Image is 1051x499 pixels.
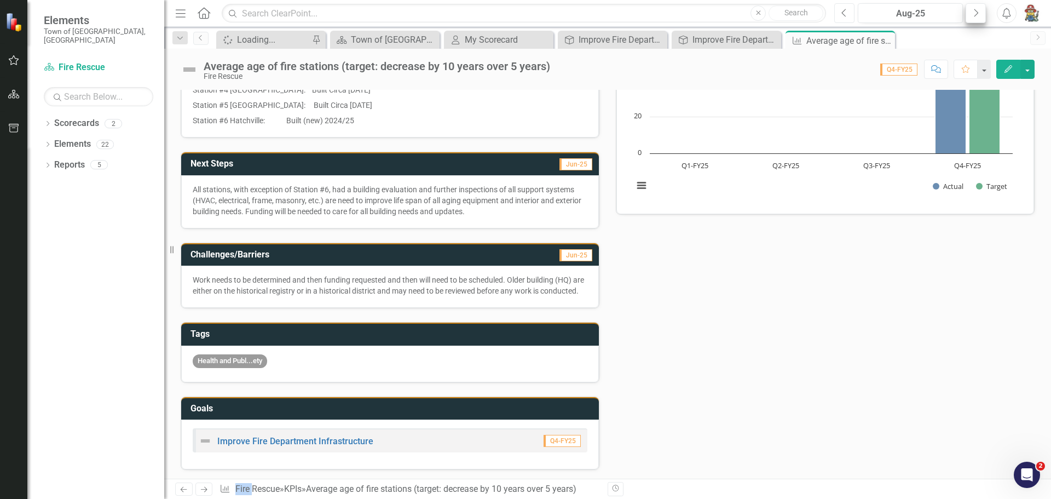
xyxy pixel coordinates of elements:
span: Elements [44,14,153,27]
span: Q4-FY25 [544,435,581,447]
text: 0 [638,147,642,157]
a: Improve Fire Department Infrastructure [217,436,373,446]
text: 20 [634,111,642,121]
img: Timothy Smith [1022,3,1042,23]
a: Improve Fire Department Infrastructure [674,33,778,47]
div: Average age of fire stations (target: decrease by 10 years over 5 years) [306,484,576,494]
span: Search [784,8,808,17]
p: Work needs to be determined and then funding requested and then will need to be scheduled. Older ... [193,274,587,296]
button: View chart menu, Chart [634,178,649,193]
h3: Next Steps [190,159,415,169]
a: Improve Fire Department Infrastructure [561,33,665,47]
input: Search ClearPoint... [222,4,826,23]
h3: Challenges/Barriers [190,250,472,260]
div: Loading... [237,33,309,47]
svg: Interactive chart [628,38,1018,203]
iframe: Intercom live chat [1014,462,1040,488]
g: Actual, bar series 1 of 2 with 4 bars. [695,49,966,154]
span: Jun-25 [559,158,592,170]
p: Station #5 [GEOGRAPHIC_DATA]: Built Circa [DATE] [193,97,587,113]
div: 22 [96,140,114,149]
path: Q4-FY25, 57.4. Actual. [935,49,966,154]
p: All stations, with exception of Station #6, had a building evaluation and further inspections of ... [193,184,587,217]
a: Elements [54,138,91,151]
a: KPIs [284,484,302,494]
img: ClearPoint Strategy [5,13,25,32]
a: Scorecards [54,117,99,130]
span: Health and Publ...ety [193,354,267,368]
div: Aug-25 [862,7,959,20]
div: Chart. Highcharts interactive chart. [628,38,1023,203]
button: Aug-25 [858,3,963,23]
p: Station #6 Hatchville: Built (new) 2024/25 [193,113,587,126]
h3: Tags [190,329,593,339]
div: Fire Rescue [204,72,550,81]
a: Town of [GEOGRAPHIC_DATA] Page [333,33,437,47]
a: Fire Rescue [235,484,280,494]
span: Jun-25 [559,249,592,261]
div: » » [220,483,599,496]
a: Fire Rescue [44,61,153,74]
text: Q3-FY25 [863,160,890,170]
div: Improve Fire Department Infrastructure [579,33,665,47]
text: Q4-FY25 [954,160,981,170]
text: Q2-FY25 [772,160,799,170]
small: Town of [GEOGRAPHIC_DATA], [GEOGRAPHIC_DATA] [44,27,153,45]
path: Q4-FY25, 50. Target. [969,62,1000,154]
button: Show Target [976,181,1008,191]
div: 5 [90,160,108,170]
img: Not Defined [181,61,198,78]
g: Target, bar series 2 of 2 with 4 bars. [695,62,1000,154]
button: Search [769,5,823,21]
a: Loading... [219,33,309,47]
button: Show Actual [933,181,963,191]
p: Station #4 [GEOGRAPHIC_DATA]: Built Circa [DATE] [193,82,587,97]
text: Q1-FY25 [682,160,708,170]
span: Q4-FY25 [880,64,917,76]
div: Average age of fire stations (target: decrease by 10 years over 5 years) [204,60,550,72]
img: Not Defined [199,434,212,448]
div: My Scorecard [465,33,551,47]
div: Average age of fire stations (target: decrease by 10 years over 5 years) [806,34,892,48]
div: Town of [GEOGRAPHIC_DATA] Page [351,33,437,47]
div: Improve Fire Department Infrastructure [692,33,778,47]
div: 2 [105,119,122,128]
input: Search Below... [44,87,153,106]
a: Reports [54,159,85,171]
span: 2 [1036,462,1045,471]
a: My Scorecard [447,33,551,47]
h3: Goals [190,404,593,414]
